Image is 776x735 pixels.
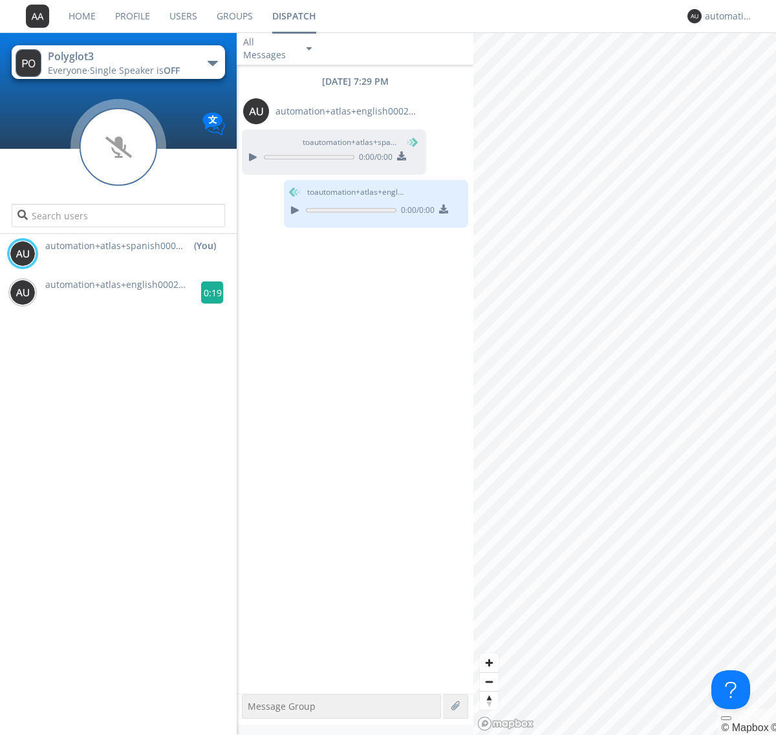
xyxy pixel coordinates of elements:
[243,98,269,124] img: 373638.png
[721,716,731,720] button: Toggle attribution
[480,672,499,691] button: Zoom out
[303,137,400,148] span: to automation+atlas+spanish0002+org2
[48,64,193,77] div: Everyone ·
[48,49,193,64] div: Polyglot3
[439,204,448,214] img: download media button
[711,670,750,709] iframe: Toggle Customer Support
[90,64,180,76] span: Single Speaker is
[237,75,473,88] div: [DATE] 7:29 PM
[243,36,295,61] div: All Messages
[12,45,224,79] button: Polyglot3Everyone·Single Speaker isOFF
[397,151,406,160] img: download media button
[307,186,404,198] span: to automation+atlas+english0002+org2
[45,278,203,291] span: automation+atlas+english0002+org2
[164,64,180,76] span: OFF
[202,113,225,135] img: Translation enabled
[396,204,435,219] span: 0:00 / 0:00
[354,151,393,166] span: 0:00 / 0:00
[26,5,49,28] img: 373638.png
[687,9,702,23] img: 373638.png
[477,716,534,731] a: Mapbox logo
[705,10,753,23] div: automation+atlas+spanish0002+org2
[12,204,224,227] input: Search users
[480,653,499,672] button: Zoom in
[16,49,41,77] img: 373638.png
[194,239,216,252] div: (You)
[10,241,36,267] img: 373638.png
[721,722,768,733] a: Mapbox
[275,105,418,118] span: automation+atlas+english0002+org2
[45,239,188,252] span: automation+atlas+spanish0002+org2
[10,280,36,305] img: 373638.png
[480,691,499,710] button: Reset bearing to north
[307,47,312,50] img: caret-down-sm.svg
